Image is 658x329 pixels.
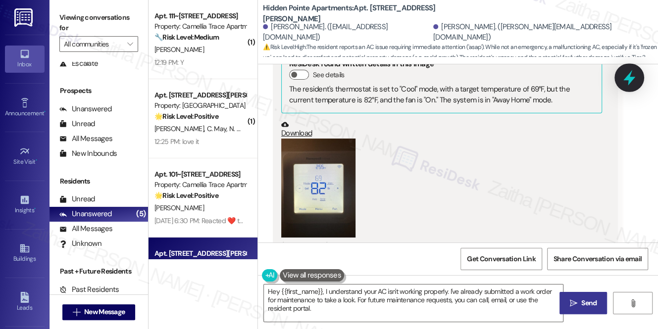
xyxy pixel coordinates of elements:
[59,284,119,295] div: Past Residents
[59,104,112,114] div: Unanswered
[59,10,138,36] label: Viewing conversations for
[50,86,148,96] div: Prospects
[5,191,45,218] a: Insights •
[50,176,148,187] div: Residents
[154,90,246,100] div: Apt. [STREET_ADDRESS][PERSON_NAME]
[5,143,45,170] a: Site Visit •
[64,36,122,52] input: All communities
[263,42,658,74] span: : The resident reports an AC issue requiring immediate attention ('asap'). While not an emergency...
[547,248,648,270] button: Share Conversation via email
[154,191,218,200] strong: 🌟 Risk Level: Positive
[154,203,204,212] span: [PERSON_NAME]
[154,45,204,54] span: [PERSON_NAME]
[263,3,461,24] b: Hidden Pointe Apartments: Apt. [STREET_ADDRESS][PERSON_NAME]
[59,209,112,219] div: Unanswered
[281,241,602,251] div: (Click to zoom)
[154,11,246,21] div: Apt. 111~[STREET_ADDRESS]
[281,139,355,237] button: Zoom image
[460,248,542,270] button: Get Conversation Link
[154,112,218,121] strong: 🌟 Risk Level: Positive
[559,292,607,314] button: Send
[34,205,36,212] span: •
[59,119,95,129] div: Unread
[59,58,98,69] div: Escalate
[313,70,344,80] label: See details
[36,157,37,164] span: •
[5,240,45,267] a: Buildings
[281,121,602,138] a: Download
[554,254,642,264] span: Share Conversation via email
[570,299,577,307] i: 
[467,254,535,264] span: Get Conversation Link
[629,299,636,307] i: 
[289,84,594,105] div: The resident's thermostat is set to "Cool" mode, with a target temperature of 69°F, but the curre...
[263,22,431,43] div: [PERSON_NAME]. ([EMAIL_ADDRESS][DOMAIN_NAME])
[207,124,229,133] span: C. May
[59,224,112,234] div: All Messages
[59,238,101,249] div: Unknown
[229,124,250,133] span: N. May
[59,194,95,204] div: Unread
[44,108,46,115] span: •
[62,304,136,320] button: New Message
[433,22,651,43] div: [PERSON_NAME]. ([PERSON_NAME][EMAIL_ADDRESS][DOMAIN_NAME])
[14,8,35,27] img: ResiDesk Logo
[154,180,246,190] div: Property: Camellia Trace Apartments
[5,289,45,316] a: Leads
[154,216,393,225] div: [DATE] 6:30 PM: Reacted ❤️ to “[PERSON_NAME] (Camellia Trace Apartments): 😊”
[154,169,246,180] div: Apt. 101~[STREET_ADDRESS]
[289,59,434,69] b: ResiDesk found written details in this image
[581,298,597,308] span: Send
[154,21,246,32] div: Property: Camellia Trace Apartments
[59,148,117,159] div: New Inbounds
[134,206,148,222] div: (5)
[154,248,246,259] div: Apt. [STREET_ADDRESS][PERSON_NAME]
[264,284,563,322] textarea: To enrich screen reader interactions, please activate Accessibility in Grammarly extension settings
[154,137,199,146] div: 12:25 PM: love it
[154,100,246,111] div: Property: [GEOGRAPHIC_DATA]
[59,134,112,144] div: All Messages
[5,46,45,72] a: Inbox
[84,307,125,317] span: New Message
[154,58,184,67] div: 12:19 PM: Y
[263,43,305,51] strong: ⚠️ Risk Level: High
[73,308,80,316] i: 
[127,40,133,48] i: 
[154,33,219,42] strong: 🔧 Risk Level: Medium
[154,124,207,133] span: [PERSON_NAME]
[50,266,148,277] div: Past + Future Residents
